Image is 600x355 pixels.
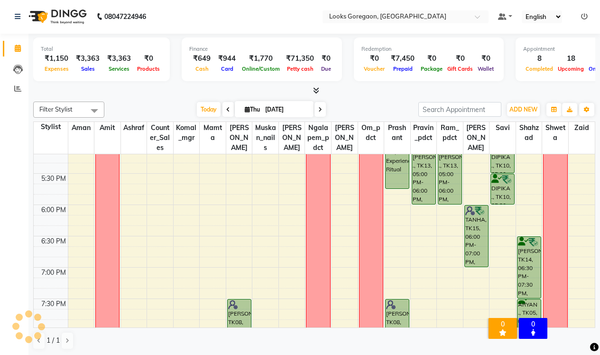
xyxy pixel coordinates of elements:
[361,65,387,72] span: Voucher
[41,45,162,53] div: Total
[46,336,60,346] span: 1 / 1
[332,122,358,154] span: [PERSON_NAME]
[523,65,555,72] span: Completed
[491,174,514,204] div: DIPIKA ., TK10, 05:30 PM-06:00 PM, Premium Wax~Full Arms
[542,122,568,144] span: Shweta
[361,45,496,53] div: Redemption
[242,106,262,113] span: Thu
[106,65,132,72] span: Services
[193,65,211,72] span: Cash
[418,65,445,72] span: Package
[391,65,415,72] span: Prepaid
[489,122,516,134] span: Savi
[517,237,541,298] div: [PERSON_NAME], TK14, 06:30 PM-07:30 PM, [PERSON_NAME] Trimming
[305,122,331,154] span: Ngalapem_pdct
[39,299,68,309] div: 7:30 PM
[507,103,540,116] button: ADD NEW
[282,53,318,64] div: ₹71,350
[418,102,501,117] input: Search Appointment
[521,320,545,328] div: 0
[39,105,73,113] span: Filter Stylist
[226,122,252,154] span: [PERSON_NAME]
[262,103,310,117] input: 2025-09-04
[39,268,68,278] div: 7:00 PM
[517,299,541,329] div: ARYAN ., TK05, 07:30 PM-08:00 PM, [PERSON_NAME] Trimming
[438,143,462,204] div: [PERSON_NAME] ., TK13, 05:00 PM-06:00 PM, Classic Pedicure(F)
[463,122,489,154] span: [PERSON_NAME]
[445,53,475,64] div: ₹0
[358,122,384,144] span: om_pdct
[42,65,71,72] span: Expenses
[555,65,586,72] span: Upcoming
[197,102,221,117] span: Today
[147,122,173,154] span: Counter_Sales
[490,320,515,328] div: 0
[103,53,135,64] div: ₹3,363
[39,205,68,215] div: 6:00 PM
[135,65,162,72] span: Products
[465,206,488,267] div: TANHA, TK15, 06:00 PM-07:00 PM, Dermalogica Facial with Cooling Contour Mask
[189,45,334,53] div: Finance
[384,122,410,144] span: Prashant
[555,53,586,64] div: 18
[412,143,435,204] div: [PERSON_NAME] ., TK13, 05:00 PM-06:00 PM, Classic Pedicure(F)
[319,65,333,72] span: Due
[24,3,89,30] img: logo
[174,122,200,144] span: Komal_mgr
[72,53,103,64] div: ₹3,363
[523,53,555,64] div: 8
[509,106,537,113] span: ADD NEW
[68,122,94,134] span: Aman
[437,122,463,144] span: Ram_pdct
[318,53,334,64] div: ₹0
[240,53,282,64] div: ₹1,770
[279,122,305,154] span: [PERSON_NAME]
[418,53,445,64] div: ₹0
[135,53,162,64] div: ₹0
[569,122,595,134] span: Zaid
[34,122,68,132] div: Stylist
[94,122,120,134] span: Amit
[387,53,418,64] div: ₹7,450
[240,65,282,72] span: Online/Custom
[491,143,514,173] div: DIPIKA ., TK10, 05:00 PM-05:30 PM, Eyebrows
[200,122,226,144] span: Mamta
[445,65,475,72] span: Gift Cards
[39,236,68,246] div: 6:30 PM
[121,122,147,134] span: Ashraf
[411,122,437,144] span: Pravin_pdct
[475,53,496,64] div: ₹0
[39,174,68,184] div: 5:30 PM
[228,299,251,329] div: [PERSON_NAME], TK08, 07:30 PM-08:00 PM, Stylist Cut(M)
[361,53,387,64] div: ₹0
[285,65,316,72] span: Petty cash
[516,122,542,144] span: Shahzad
[104,3,146,30] b: 08047224946
[252,122,278,154] span: muskan_nails
[41,53,72,64] div: ₹1,150
[214,53,240,64] div: ₹944
[219,65,236,72] span: Card
[79,65,97,72] span: Sales
[475,65,496,72] span: Wallet
[189,53,214,64] div: ₹649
